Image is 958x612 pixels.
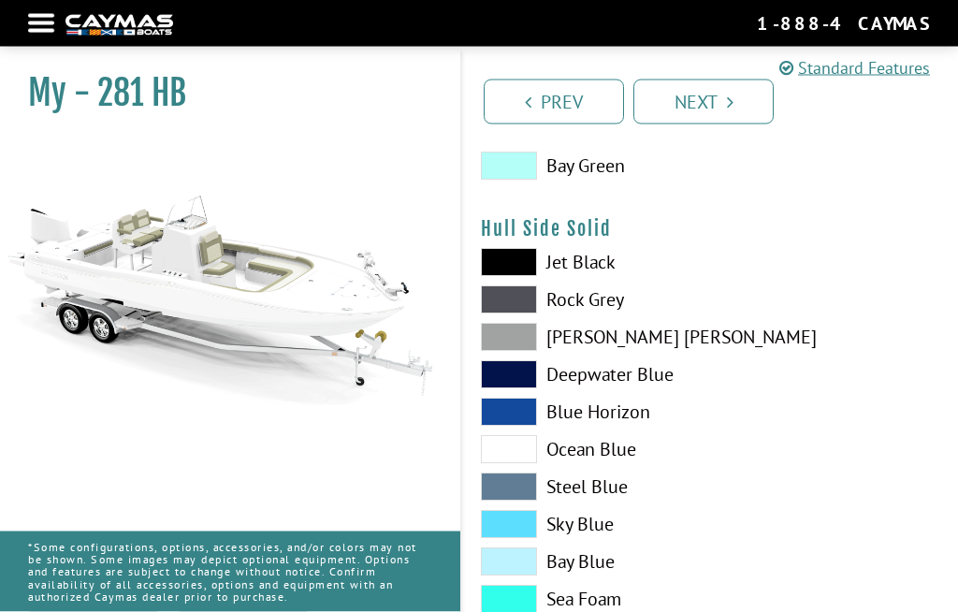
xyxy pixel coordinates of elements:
img: white-logo-c9c8dbefe5ff5ceceb0f0178aa75bf4bb51f6bca0971e226c86eb53dfe498488.png [65,15,173,35]
label: Jet Black [481,249,691,277]
p: *Some configurations, options, accessories, and/or colors may not be shown. Some images may depic... [28,532,432,612]
h1: My - 281 HB [28,72,414,114]
a: Standard Features [779,55,930,80]
a: Next [633,80,774,124]
label: Ocean Blue [481,436,691,464]
label: Steel Blue [481,474,691,502]
label: Bay Green [481,153,691,181]
a: Prev [484,80,624,124]
h4: Hull Side Solid [481,218,939,241]
ul: Pagination [479,77,958,124]
div: 1-888-4CAYMAS [757,11,930,36]
label: Sky Blue [481,511,691,539]
label: Bay Blue [481,548,691,576]
label: [PERSON_NAME] [PERSON_NAME] [481,324,691,352]
label: Deepwater Blue [481,361,691,389]
label: Rock Grey [481,286,691,314]
label: Blue Horizon [481,399,691,427]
